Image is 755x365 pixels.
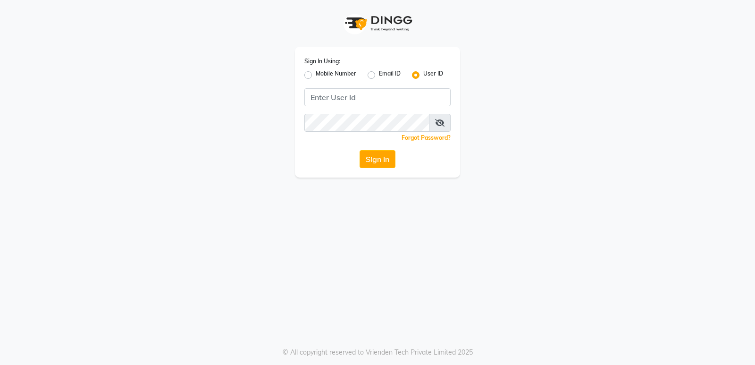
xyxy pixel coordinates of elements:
button: Sign In [360,150,395,168]
input: Username [304,88,451,106]
label: User ID [423,69,443,81]
img: logo1.svg [340,9,415,37]
label: Sign In Using: [304,57,340,66]
label: Email ID [379,69,401,81]
label: Mobile Number [316,69,356,81]
input: Username [304,114,429,132]
a: Forgot Password? [402,134,451,141]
